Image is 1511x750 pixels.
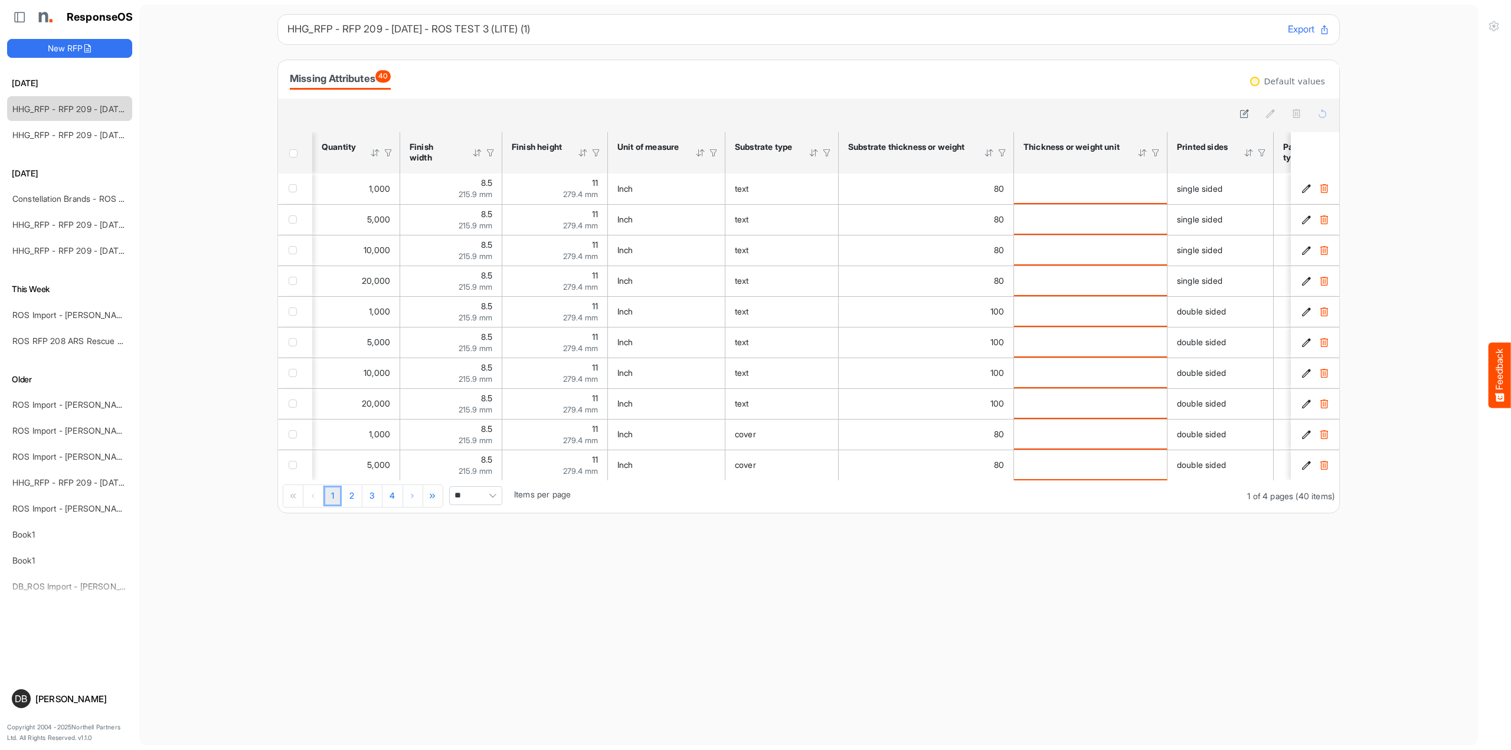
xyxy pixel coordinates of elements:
[839,419,1014,450] td: 80 is template cell Column Header httpsnorthellcomontologiesmapping-rulesmaterialhasmaterialthick...
[608,388,725,419] td: Inch is template cell Column Header httpsnorthellcomontologiesmapping-rulesmeasurementhasunitofme...
[1291,450,1342,480] td: f3d766a7-3e8e-40ba-9ce1-098db73a69f5 is template cell Column Header
[1167,235,1274,266] td: single sided is template cell Column Header httpsnorthellcomontologiesmapping-rulesmanufacturingh...
[1274,327,1371,358] td: is template cell Column Header httpsnorthellcomontologiesmapping-rulesmaterialhaspapertype
[403,485,423,506] div: Go to next page
[410,142,457,163] div: Finish width
[312,235,400,266] td: 10000 is template cell Column Header httpsnorthellcomontologiesmapping-rulesorderhasquantity
[502,266,608,296] td: 11 is template cell Column Header httpsnorthellcomontologiesmapping-rulesmeasurementhasfinishsize...
[1300,275,1312,287] button: Edit
[502,173,608,204] td: 11 is template cell Column Header httpsnorthellcomontologiesmapping-rulesmeasurementhasfinishsize...
[459,343,492,353] span: 215.9 mm
[459,374,492,384] span: 215.9 mm
[592,332,598,342] span: 11
[617,245,633,255] span: Inch
[1014,388,1167,419] td: is template cell Column Header httpsnorthellcomontologiesmapping-rulesmaterialhasmaterialthicknes...
[1014,296,1167,327] td: is template cell Column Header httpsnorthellcomontologiesmapping-rulesmaterialhasmaterialthicknes...
[303,485,323,506] div: Go to previous page
[708,148,719,158] div: Filter Icon
[1300,398,1312,410] button: Edit
[1291,388,1342,419] td: b9b0becd-69a4-4aad-93b6-d313b21d8670 is template cell Column Header
[1283,142,1325,163] div: Paper type
[367,337,390,347] span: 5,000
[400,235,502,266] td: 8.5 is template cell Column Header httpsnorthellcomontologiesmapping-rulesmeasurementhasfinishsiz...
[1291,204,1342,235] td: 18745978-4321-439c-bd50-48bd84bd67b6 is template cell Column Header
[502,388,608,419] td: 11 is template cell Column Header httpsnorthellcomontologiesmapping-rulesmeasurementhasfinishsize...
[1489,342,1511,408] button: Feedback
[592,240,598,250] span: 11
[502,204,608,235] td: 11 is template cell Column Header httpsnorthellcomontologiesmapping-rulesmeasurementhasfinishsize...
[12,336,143,346] a: ROS RFP 208 ARS Rescue Rooter
[7,722,132,743] p: Copyright 2004 - 2025 Northell Partners Ltd. All Rights Reserved. v 1.1.0
[323,486,342,507] a: Page 1 of 4 Pages
[591,148,601,158] div: Filter Icon
[1177,214,1222,224] span: single sided
[1167,327,1274,358] td: double sided is template cell Column Header httpsnorthellcomontologiesmapping-rulesmanufacturingh...
[400,296,502,327] td: 8.5 is template cell Column Header httpsnorthellcomontologiesmapping-rulesmeasurementhasfinishsiz...
[1300,306,1312,317] button: Edit
[608,450,725,480] td: Inch is template cell Column Header httpsnorthellcomontologiesmapping-rulesmeasurementhasunitofme...
[400,266,502,296] td: 8.5 is template cell Column Header httpsnorthellcomontologiesmapping-rulesmeasurementhasfinishsiz...
[1274,204,1371,235] td: is template cell Column Header httpsnorthellcomontologiesmapping-rulesmaterialhaspapertype
[839,296,1014,327] td: 100 is template cell Column Header httpsnorthellcomontologiesmapping-rulesmaterialhasmaterialthic...
[278,266,312,296] td: checkbox
[563,251,598,261] span: 279.4 mm
[725,358,839,388] td: text is template cell Column Header httpsnorthellcomontologiesmapping-rulesmaterialhassubstratema...
[1167,173,1274,204] td: single sided is template cell Column Header httpsnorthellcomontologiesmapping-rulesmanufacturingh...
[617,214,633,224] span: Inch
[608,419,725,450] td: Inch is template cell Column Header httpsnorthellcomontologiesmapping-rulesmeasurementhasunitofme...
[12,104,217,114] a: HHG_RFP - RFP 209 - [DATE] - ROS TEST 3 (LITE) (1)
[12,245,219,256] a: HHG_RFP - RFP 209 - [DATE] - ROS TEST 3 (LITE) (2)
[735,276,749,286] span: text
[278,173,312,204] td: checkbox
[481,240,492,250] span: 8.5
[997,148,1008,158] div: Filter Icon
[617,142,680,152] div: Unit of measure
[12,220,217,230] a: HHG_RFP - RFP 209 - [DATE] - ROS TEST 3 (LITE) (1)
[449,486,502,505] span: Pagerdropdown
[1177,398,1226,408] span: double sided
[608,327,725,358] td: Inch is template cell Column Header httpsnorthellcomontologiesmapping-rulesmeasurementhasunitofme...
[1177,368,1226,378] span: double sided
[563,435,598,445] span: 279.4 mm
[1257,148,1267,158] div: Filter Icon
[1318,336,1330,348] button: Delete
[312,266,400,296] td: 20000 is template cell Column Header httpsnorthellcomontologiesmapping-rulesorderhasquantity
[1291,235,1342,266] td: 748fd7fc-bab1-4b54-8696-0e64a40441e6 is template cell Column Header
[502,450,608,480] td: 11 is template cell Column Header httpsnorthellcomontologiesmapping-rulesmeasurementhasfinishsize...
[369,429,390,439] span: 1,000
[481,270,492,280] span: 8.5
[369,306,390,316] span: 1,000
[512,142,562,152] div: Finish height
[1014,266,1167,296] td: is template cell Column Header httpsnorthellcomontologiesmapping-rulesmaterialhasmaterialthicknes...
[1318,244,1330,256] button: Delete
[994,184,1004,194] span: 80
[278,388,312,419] td: checkbox
[839,204,1014,235] td: 80 is template cell Column Header httpsnorthellcomontologiesmapping-rulesmaterialhasmaterialthick...
[735,142,793,152] div: Substrate type
[735,460,756,470] span: cover
[1291,358,1342,388] td: 9f1978dd-39e7-45e9-bf4a-b4d9c9b2124f is template cell Column Header
[563,282,598,292] span: 279.4 mm
[322,142,355,152] div: Quantity
[12,477,207,487] a: HHG_RFP - RFP 209 - [DATE] - ROS TEST 3 (LITE)
[1318,214,1330,225] button: Delete
[342,486,362,507] a: Page 2 of 4 Pages
[1318,459,1330,471] button: Delete
[735,214,749,224] span: text
[400,204,502,235] td: 8.5 is template cell Column Header httpsnorthellcomontologiesmapping-rulesmeasurementhasfinishsiz...
[839,327,1014,358] td: 100 is template cell Column Header httpsnorthellcomontologiesmapping-rulesmaterialhasmaterialthic...
[400,388,502,419] td: 8.5 is template cell Column Header httpsnorthellcomontologiesmapping-rulesmeasurementhasfinishsiz...
[1300,336,1312,348] button: Edit
[1274,450,1371,480] td: is template cell Column Header httpsnorthellcomontologiesmapping-rulesmaterialhaspapertype
[312,296,400,327] td: 1000 is template cell Column Header httpsnorthellcomontologiesmapping-rulesorderhasquantity
[1023,142,1122,152] div: Thickness or weight unit
[1177,245,1222,255] span: single sided
[67,11,133,24] h1: ResponseOS
[1318,183,1330,195] button: Delete
[400,358,502,388] td: 8.5 is template cell Column Header httpsnorthellcomontologiesmapping-rulesmeasurementhasfinishsiz...
[735,184,749,194] span: text
[382,486,403,507] a: Page 4 of 4 Pages
[1291,296,1342,327] td: 8431b82b-de8e-4cbb-ab26-c72f455a9058 is template cell Column Header
[1318,367,1330,379] button: Delete
[481,301,492,311] span: 8.5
